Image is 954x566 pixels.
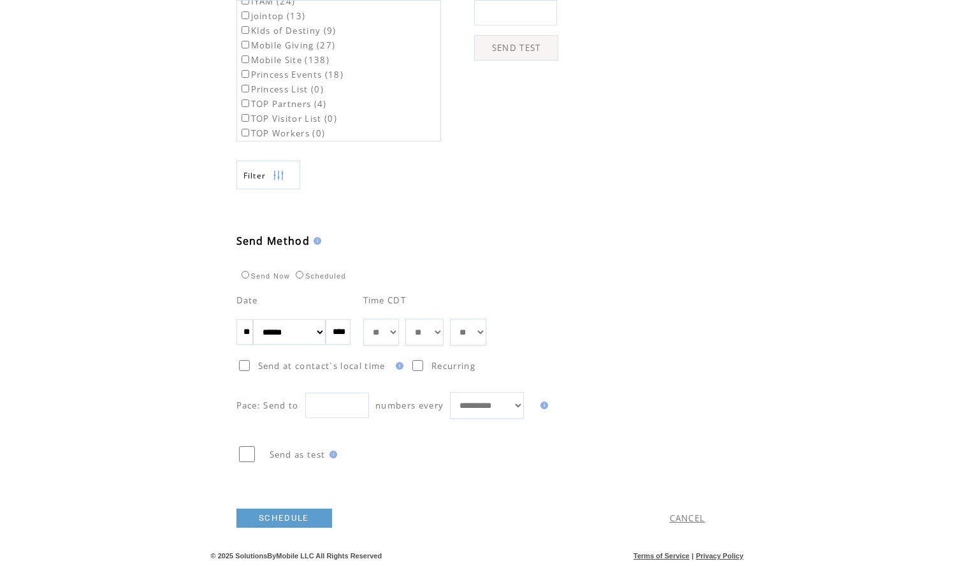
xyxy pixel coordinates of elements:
[326,451,337,458] img: help.gif
[239,69,344,80] label: Princess Events (18)
[236,161,300,189] a: Filter
[242,99,249,107] input: TOP Partners (4)
[242,41,249,48] input: Mobile Giving (27)
[239,10,306,22] label: jointop (13)
[258,360,386,372] span: Send at contact`s local time
[236,509,332,528] a: SCHEDULE
[375,400,444,411] span: numbers every
[242,271,249,279] input: Send Now
[242,114,249,122] input: TOP Visitor List (0)
[242,70,249,78] input: Princess Events (18)
[696,552,744,560] a: Privacy Policy
[236,400,299,411] span: Pace: Send to
[239,127,326,139] label: TOP Workers (0)
[242,85,249,92] input: Princess List (0)
[239,25,336,36] label: KIds of Destiny (9)
[296,271,303,279] input: Scheduled
[239,54,330,66] label: Mobile Site (138)
[474,35,558,61] a: SEND TEST
[273,161,284,190] img: filters.png
[238,272,290,280] label: Send Now
[310,237,321,245] img: help.gif
[633,552,690,560] a: Terms of Service
[392,362,403,370] img: help.gif
[239,40,336,51] label: Mobile Giving (27)
[270,449,326,460] span: Send as test
[431,360,475,372] span: Recurring
[236,294,258,306] span: Date
[242,55,249,63] input: Mobile Site (138)
[239,113,338,124] label: TOP Visitor List (0)
[363,294,407,306] span: Time CDT
[670,512,705,524] a: CANCEL
[537,402,548,409] img: help.gif
[243,170,266,181] span: Show filters
[239,83,324,95] label: Princess List (0)
[691,552,693,560] span: |
[211,552,382,560] span: © 2025 SolutionsByMobile LLC All Rights Reserved
[242,26,249,34] input: KIds of Destiny (9)
[293,272,346,280] label: Scheduled
[242,129,249,136] input: TOP Workers (0)
[239,98,327,110] label: TOP Partners (4)
[236,234,310,248] span: Send Method
[242,11,249,19] input: jointop (13)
